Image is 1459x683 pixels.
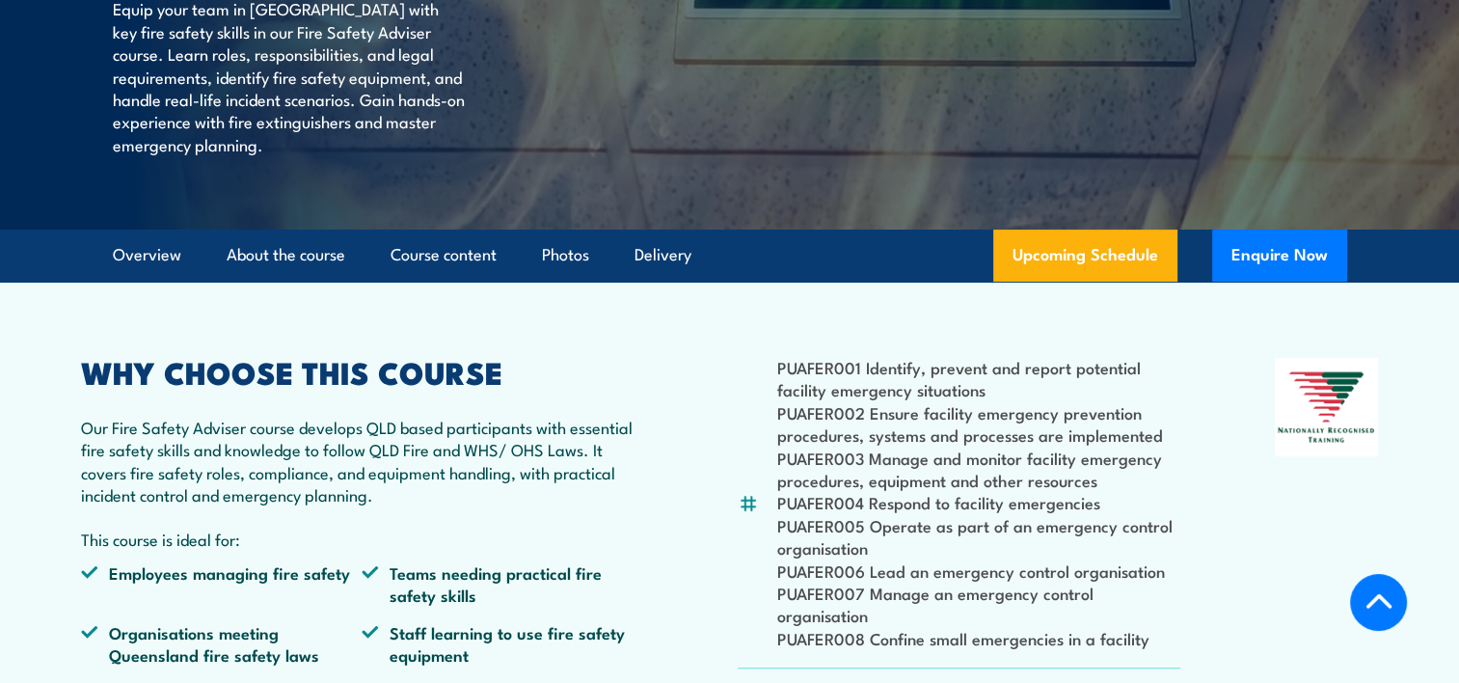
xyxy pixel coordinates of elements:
[113,230,181,281] a: Overview
[81,561,363,607] li: Employees managing fire safety
[227,230,345,281] a: About the course
[777,560,1181,582] li: PUAFER006 Lead an emergency control organisation
[362,621,643,667] li: Staff learning to use fire safety equipment
[777,627,1181,649] li: PUAFER008 Confine small emergencies in a facility
[777,514,1181,560] li: PUAFER005 Operate as part of an emergency control organisation
[777,582,1181,627] li: PUAFER007 Manage an emergency control organisation
[81,358,644,385] h2: WHY CHOOSE THIS COURSE
[993,230,1177,282] a: Upcoming Schedule
[81,416,644,506] p: Our Fire Safety Adviser course develops QLD based participants with essential fire safety skills ...
[777,491,1181,513] li: PUAFER004 Respond to facility emergencies
[362,561,643,607] li: Teams needing practical fire safety skills
[1275,358,1379,456] img: Nationally Recognised Training logo.
[777,447,1181,492] li: PUAFER003 Manage and monitor facility emergency procedures, equipment and other resources
[635,230,691,281] a: Delivery
[81,528,644,550] p: This course is ideal for:
[777,356,1181,401] li: PUAFER001 Identify, prevent and report potential facility emergency situations
[1212,230,1347,282] button: Enquire Now
[81,621,363,667] li: Organisations meeting Queensland fire safety laws
[391,230,497,281] a: Course content
[777,401,1181,447] li: PUAFER002 Ensure facility emergency prevention procedures, systems and processes are implemented
[542,230,589,281] a: Photos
